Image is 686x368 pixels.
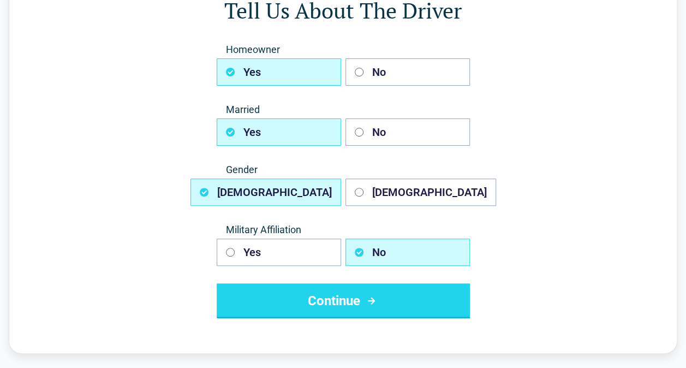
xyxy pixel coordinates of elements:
span: Gender [217,163,470,176]
span: Married [217,103,470,116]
button: No [345,118,470,146]
button: Yes [217,58,341,86]
button: Continue [217,283,470,318]
button: No [345,239,470,266]
button: No [345,58,470,86]
button: Yes [217,118,341,146]
button: Yes [217,239,341,266]
button: [DEMOGRAPHIC_DATA] [345,179,496,206]
span: Military Affiliation [217,223,470,236]
span: Homeowner [217,43,470,56]
button: [DEMOGRAPHIC_DATA] [190,179,341,206]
